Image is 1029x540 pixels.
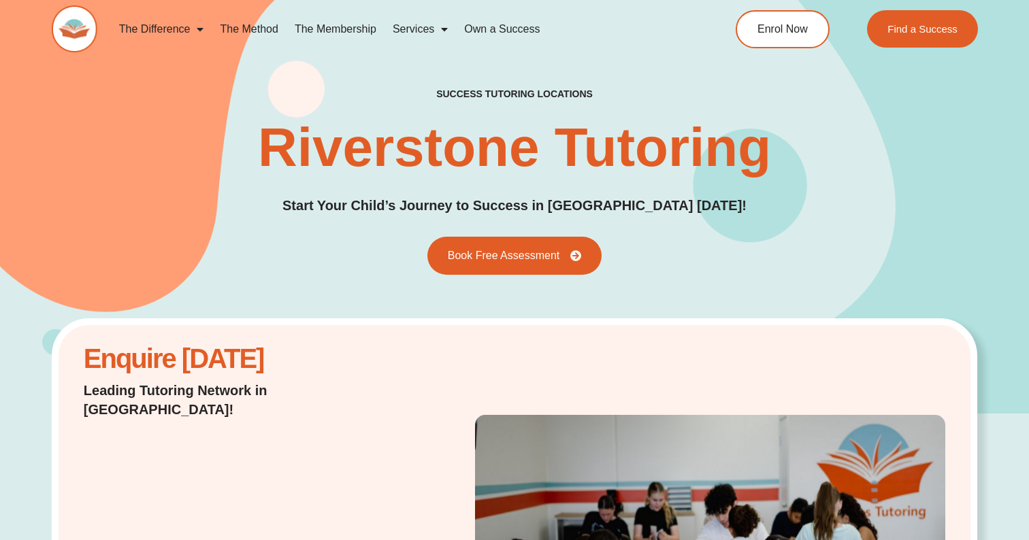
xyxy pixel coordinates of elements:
h2: success tutoring locations [436,88,593,100]
h2: Enquire [DATE] [84,350,393,367]
a: Book Free Assessment [427,237,602,275]
a: The Difference [111,14,212,45]
a: Services [385,14,456,45]
span: Enrol Now [757,24,808,35]
h1: Riverstone Tutoring [258,120,771,175]
p: Leading Tutoring Network in [GEOGRAPHIC_DATA]! [84,381,393,419]
a: Enrol Now [736,10,830,48]
p: Start Your Child’s Journey to Success in [GEOGRAPHIC_DATA] [DATE]! [282,195,747,216]
span: Book Free Assessment [448,250,560,261]
a: The Method [212,14,286,45]
nav: Menu [111,14,683,45]
a: Own a Success [456,14,548,45]
a: Find a Success [867,10,978,48]
a: The Membership [287,14,385,45]
span: Find a Success [887,24,958,34]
